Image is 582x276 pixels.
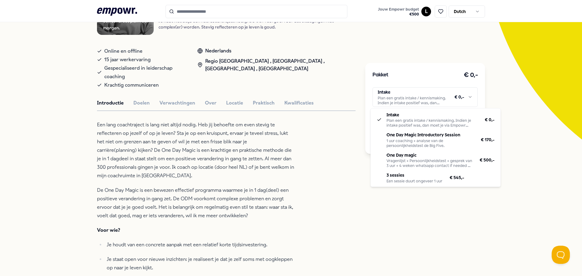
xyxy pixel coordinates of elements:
[386,179,442,184] div: Een sessie duurt ongeveer 1 uur
[480,157,494,163] span: € 500,-
[386,158,472,168] div: Vragenlijst + Persoonlijkheidstest + gesprek van 3 uur + 4 weken whatsapp contact if needed en na...
[386,172,442,178] p: 3 sessies
[386,111,477,118] p: Intake
[450,174,464,181] span: € 545,-
[485,116,494,123] span: € 0,-
[386,118,477,128] div: Plan een gratis intake / kennismaking. Indien je intake positief was, dan moet je via Empowr opni...
[386,131,473,138] p: One Day Magic Introductory Session
[481,136,494,143] span: € 170,-
[386,152,472,158] p: One Day magic
[386,138,473,148] div: 1 uur coaching + analyse van de persoonlijkheidstest de Big Five.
